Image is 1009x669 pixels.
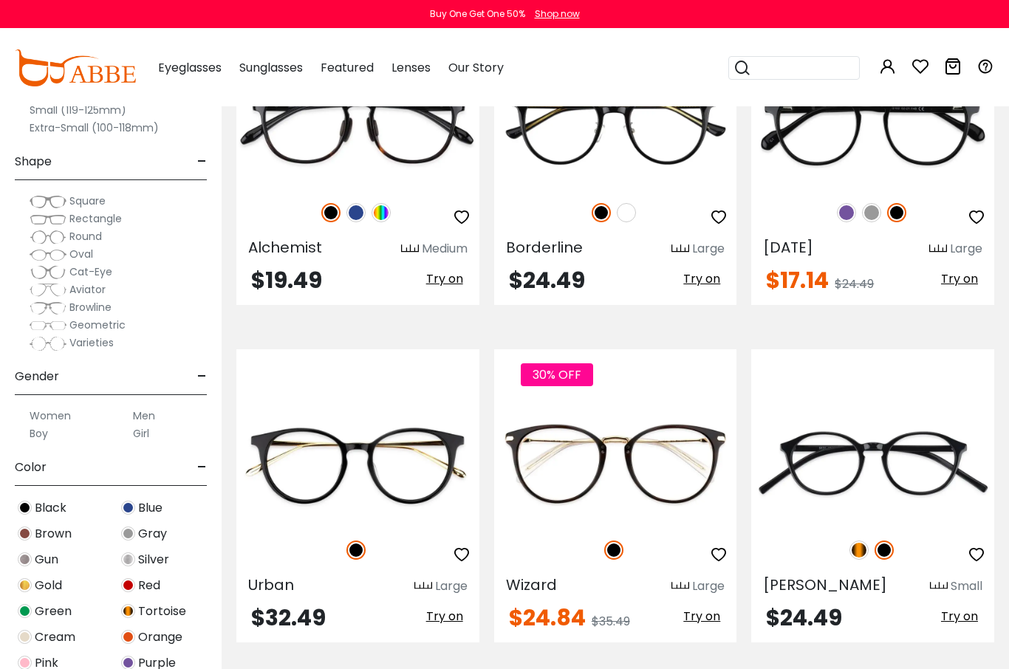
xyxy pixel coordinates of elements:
img: Black Borderline - TR ,Adjust Nose Pads [494,66,737,187]
img: Black [604,541,623,560]
img: Multicolor [372,203,391,222]
span: Try on [941,608,978,625]
label: Boy [30,425,48,442]
img: Black [346,541,366,560]
img: Tortoise [121,604,135,618]
div: Large [435,577,468,595]
span: Urban [248,574,294,595]
span: 30% OFF [521,363,593,386]
div: Small [951,577,982,595]
img: size ruler [414,581,432,592]
label: Women [30,407,71,425]
label: Extra-Small (100-118mm) [30,119,159,137]
span: $19.49 [251,264,322,296]
span: [DATE] [763,237,813,258]
img: Square.png [30,194,66,209]
img: Black [875,541,894,560]
label: Small (119-125mm) [30,101,126,119]
img: Gold [18,578,32,592]
img: size ruler [671,244,689,255]
img: Oval.png [30,247,66,262]
span: Round [69,229,102,244]
span: Geometric [69,318,126,332]
span: Aviator [69,282,106,297]
img: Blue [346,203,366,222]
img: size ruler [671,581,689,592]
span: $32.49 [251,602,326,634]
img: Aviator.png [30,283,66,298]
img: Green [18,604,32,618]
span: Square [69,193,106,208]
img: Silver [121,552,135,566]
img: Black Wizard - Metal ,Universal Bridge Fit [494,402,737,524]
div: Large [692,577,725,595]
div: Buy One Get One 50% [430,7,525,21]
span: $24.49 [766,602,842,634]
img: size ruler [930,581,948,592]
img: size ruler [401,244,419,255]
img: Gray [862,203,881,222]
a: Black Alchemist - TR ,Light Weight [236,66,479,187]
img: Black Esteban - TR ,Universal Bridge Fit [751,402,994,524]
span: Shape [15,144,52,179]
span: Featured [321,59,374,76]
span: - [197,359,207,394]
span: Try on [426,608,463,625]
span: Our Story [448,59,504,76]
span: Orange [138,628,182,646]
span: Gold [35,577,62,594]
span: Black [35,499,66,517]
img: White [617,203,636,222]
img: Black Carnival - Acetate ,Universal Bridge Fit [751,66,994,187]
a: Shop now [527,7,580,20]
span: Gray [138,525,167,543]
span: Color [15,450,47,485]
img: Cat-Eye.png [30,265,66,280]
button: Try on [422,270,468,289]
img: Blue [121,501,135,515]
label: Girl [133,425,149,442]
img: size ruler [929,244,947,255]
span: Oval [69,247,93,261]
span: Silver [138,551,169,569]
span: $17.14 [766,264,829,296]
span: Try on [683,270,720,287]
button: Try on [679,270,725,289]
span: $24.84 [509,602,586,634]
span: Try on [683,608,720,625]
img: Purple [837,203,856,222]
img: abbeglasses.com [15,49,136,86]
span: Cat-Eye [69,264,112,279]
img: Black [321,203,341,222]
img: Cream [18,630,32,644]
img: Tortoise [849,541,869,560]
span: Cream [35,628,75,646]
span: - [197,144,207,179]
span: Tortoise [138,603,186,620]
div: Shop now [535,7,580,21]
span: Blue [138,499,163,517]
span: Borderline [506,237,583,258]
img: Black [592,203,611,222]
span: Rectangle [69,211,122,226]
div: Medium [422,240,468,258]
span: $35.49 [592,613,630,630]
span: Try on [941,270,978,287]
img: Geometric.png [30,318,66,333]
div: Large [950,240,982,258]
img: Round.png [30,230,66,244]
div: Large [692,240,725,258]
img: Black [18,501,32,515]
img: Black [887,203,906,222]
img: Gray [121,526,135,541]
span: Sunglasses [239,59,303,76]
span: Lenses [391,59,431,76]
span: Wizard [506,574,557,595]
button: Try on [679,607,725,626]
span: Eyeglasses [158,59,222,76]
img: Brown [18,526,32,541]
span: [PERSON_NAME] [763,574,887,595]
